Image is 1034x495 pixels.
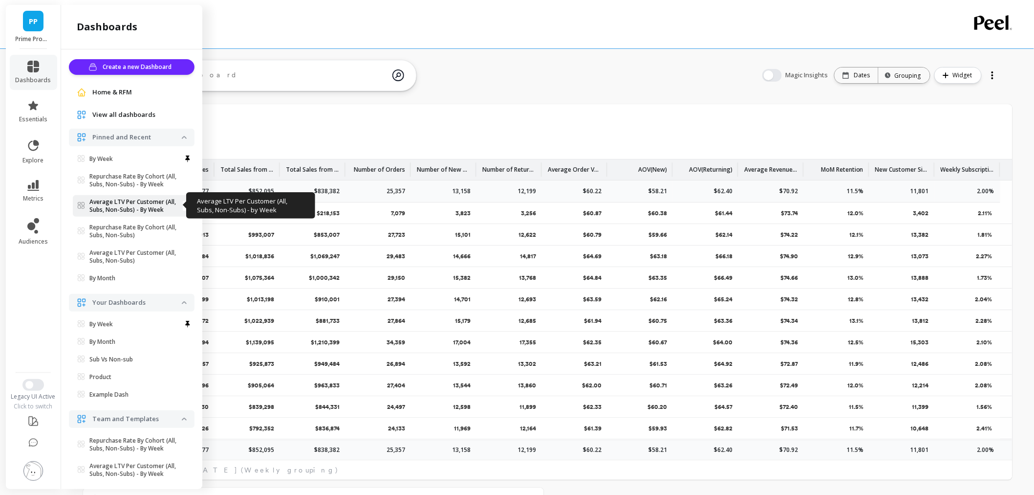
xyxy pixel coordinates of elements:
p: 12.8% [848,295,863,304]
p: 2.08% [975,360,994,368]
p: 15,382 [453,273,471,282]
p: $61.94 [584,316,602,325]
p: 12,164 [520,424,536,433]
p: MoM Retention [821,159,863,174]
h2: dashboards [77,20,137,34]
p: $59.66 [648,230,667,239]
p: 13,382 [911,230,929,239]
p: $60.67 [648,338,667,347]
p: $844,331 [315,403,340,411]
p: 27,723 [388,230,405,239]
div: Legacy UI Active [6,393,61,401]
p: 17,355 [519,338,536,347]
p: $58.21 [648,187,667,195]
p: $72.87 [780,360,798,368]
span: Magic Insights [786,70,830,80]
p: $61.53 [649,360,667,368]
p: $881,733 [316,316,340,325]
p: $905,064 [248,381,274,390]
p: $63.18 [650,252,667,261]
p: 13,812 [912,316,929,325]
p: $1,075,364 [245,273,274,282]
p: 11,801 [910,446,929,454]
img: navigation item icon [77,88,86,97]
p: $1,069,247 [310,252,340,261]
p: $74.36 [780,338,798,347]
p: Number of Orders [354,159,405,174]
p: $63.21 [584,360,602,368]
p: 34,359 [387,338,405,347]
p: Prime Prometics™ [16,35,51,43]
p: Average Revenue Per Customer (ARPC) [744,159,798,174]
p: 27,864 [388,316,405,325]
p: 14,666 [453,252,471,261]
span: metrics [23,195,43,202]
p: 29,483 [387,252,405,261]
p: $64.57 [714,403,732,411]
p: By Week [89,155,113,163]
p: $838,382 [314,187,340,195]
p: $74.34 [780,316,798,325]
p: 2.41% [977,424,994,433]
p: AOV(New) [638,159,667,174]
p: $60.22 [583,187,602,195]
p: $73.74 [781,209,798,218]
p: 15,303 [911,338,929,347]
p: 26,894 [387,360,405,368]
p: $65.24 [714,295,732,304]
p: Number of New Orders [417,159,471,174]
p: Your Dashboards [92,298,182,308]
p: 13,860 [518,381,536,390]
p: Total Sales from new customers [220,159,274,174]
p: 29,150 [388,273,405,282]
p: By Month [89,274,115,282]
p: 24,133 [388,424,405,433]
p: Average LTV Per Customer (All, Subs, Non-Subs) [89,249,182,265]
button: Switch to New UI [22,379,44,391]
p: $1,000,342 [309,273,340,282]
p: 15,179 [455,316,471,325]
button: Create a new Dashboard [69,59,194,75]
span: PP [29,16,38,27]
p: 12,598 [453,403,471,411]
p: $60.87 [583,209,602,218]
p: 3,256 [521,209,536,218]
img: navigation item icon [77,133,86,142]
p: Pinned and Recent [92,133,182,142]
p: 27,404 [387,381,405,390]
a: View all dashboards [92,110,187,120]
p: $74.22 [780,230,798,239]
p: 2.10% [977,338,994,347]
p: $72.49 [780,381,798,390]
p: $66.49 [714,273,732,282]
span: dashboards [16,76,51,84]
p: $1,139,095 [246,338,274,347]
p: 27,394 [388,295,405,304]
p: $62.35 [583,338,602,347]
p: 2.28% [976,316,994,325]
p: By Week [89,320,113,328]
p: 11.7% [849,424,863,433]
img: profile picture [23,461,43,481]
p: 12,199 [517,446,536,454]
p: $74.32 [780,295,798,304]
img: magic search icon [392,62,404,89]
p: 25,357 [387,187,405,195]
span: explore [23,157,44,164]
p: $925,873 [249,360,274,368]
p: $62.82 [714,424,732,433]
p: New Customer Signup [875,159,929,174]
span: by week [89,111,975,125]
p: 11.5% [846,187,863,195]
p: 13,158 [452,446,471,454]
p: 13,544 [453,381,471,390]
p: $1,018,836 [245,252,274,261]
p: $66.18 [715,252,732,261]
p: 11,899 [519,403,536,411]
p: 12,685 [518,316,536,325]
p: Number of Returning Orders [482,159,536,174]
p: 11.9% [849,360,863,368]
p: $70.92 [779,446,798,454]
p: $836,874 [315,424,340,433]
p: $993,007 [248,230,274,239]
